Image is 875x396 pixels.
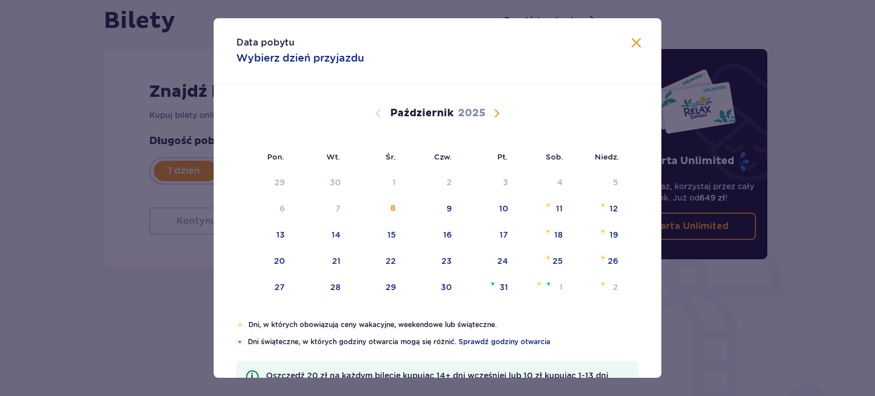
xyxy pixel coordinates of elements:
[387,229,396,240] div: 15
[595,152,619,161] small: Niedz.
[599,228,607,235] img: Pomarańczowa gwiazdka
[571,275,626,300] td: niedziela, 2 listopada 2025
[404,170,460,195] td: Data niedostępna. czwartek, 2 października 2025
[545,254,552,261] img: Pomarańczowa gwiazdka
[293,170,349,195] td: Data niedostępna. wtorek, 30 września 2025
[390,203,396,214] div: 8
[434,152,452,161] small: Czw.
[371,107,385,120] button: Poprzedni miesiąc
[556,203,563,214] div: 11
[293,223,349,248] td: wtorek, 14 października 2025
[236,249,293,274] td: poniedziałek, 20 października 2025
[248,320,639,330] p: Dni, w których obowiązują ceny wakacyjne, weekendowe lub świąteczne.
[460,223,516,248] td: piątek, 17 października 2025
[236,338,243,345] img: Niebieska gwiazdka
[610,229,618,240] div: 19
[599,254,607,261] img: Pomarańczowa gwiazdka
[460,275,516,300] td: piątek, 31 października 2025
[236,36,295,49] p: Data pobytu
[516,275,571,300] td: sobota, 1 listopada 2025
[236,51,364,65] p: Wybierz dzień przyjazdu
[500,229,508,240] div: 17
[447,203,452,214] div: 9
[248,337,639,347] p: Dni świąteczne, w których godziny otwarcia mogą się różnić.
[447,177,452,188] div: 2
[516,223,571,248] td: sobota, 18 października 2025
[571,223,626,248] td: niedziela, 19 października 2025
[349,223,404,248] td: środa, 15 października 2025
[613,177,618,188] div: 5
[571,170,626,195] td: Data niedostępna. niedziela, 5 października 2025
[236,321,244,328] img: Pomarańczowa gwiazdka
[443,229,452,240] div: 16
[613,281,618,293] div: 2
[545,202,552,209] img: Pomarańczowa gwiazdka
[610,203,618,214] div: 12
[275,281,285,293] div: 27
[629,36,643,51] button: Zamknij
[608,255,618,267] div: 26
[392,177,396,188] div: 1
[499,203,508,214] div: 10
[441,281,452,293] div: 30
[489,280,496,287] img: Niebieska gwiazdka
[599,280,607,287] img: Pomarańczowa gwiazdka
[293,275,349,300] td: wtorek, 28 października 2025
[559,281,563,293] div: 1
[336,203,341,214] div: 7
[293,249,349,274] td: wtorek, 21 października 2025
[490,107,504,120] button: Następny miesiąc
[503,177,508,188] div: 3
[330,177,341,188] div: 30
[554,229,563,240] div: 18
[553,255,563,267] div: 25
[404,197,460,222] td: czwartek, 9 października 2025
[545,280,552,287] img: Niebieska gwiazdka
[460,249,516,274] td: piątek, 24 października 2025
[497,152,508,161] small: Pt.
[274,255,285,267] div: 20
[545,228,552,235] img: Pomarańczowa gwiazdka
[557,177,563,188] div: 4
[275,177,285,188] div: 29
[546,152,563,161] small: Sob.
[349,197,404,222] td: środa, 8 października 2025
[404,275,460,300] td: czwartek, 30 października 2025
[236,275,293,300] td: poniedziałek, 27 października 2025
[500,281,508,293] div: 31
[404,249,460,274] td: czwartek, 23 października 2025
[390,107,453,120] p: Październik
[516,249,571,274] td: sobota, 25 października 2025
[236,197,293,222] td: Data niedostępna. poniedziałek, 6 października 2025
[441,255,452,267] div: 23
[267,152,284,161] small: Pon.
[458,107,485,120] p: 2025
[349,275,404,300] td: środa, 29 października 2025
[236,170,293,195] td: Data niedostępna. poniedziałek, 29 września 2025
[349,249,404,274] td: środa, 22 października 2025
[535,280,543,287] img: Pomarańczowa gwiazdka
[332,229,341,240] div: 14
[236,223,293,248] td: poniedziałek, 13 października 2025
[293,197,349,222] td: Data niedostępna. wtorek, 7 października 2025
[516,197,571,222] td: sobota, 11 października 2025
[266,370,629,393] p: Oszczędź 20 zł na każdym bilecie kupując 14+ dni wcześniej lub 10 zł kupując 1-13 dni wcześniej!
[280,203,285,214] div: 6
[326,152,340,161] small: Wt.
[332,255,341,267] div: 21
[386,152,396,161] small: Śr.
[460,170,516,195] td: Data niedostępna. piątek, 3 października 2025
[497,255,508,267] div: 24
[349,170,404,195] td: Data niedostępna. środa, 1 października 2025
[516,170,571,195] td: Data niedostępna. sobota, 4 października 2025
[386,281,396,293] div: 29
[276,229,285,240] div: 13
[460,197,516,222] td: piątek, 10 października 2025
[571,249,626,274] td: niedziela, 26 października 2025
[571,197,626,222] td: niedziela, 12 października 2025
[330,281,341,293] div: 28
[599,202,607,209] img: Pomarańczowa gwiazdka
[404,223,460,248] td: czwartek, 16 października 2025
[459,337,550,347] a: Sprawdź godziny otwarcia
